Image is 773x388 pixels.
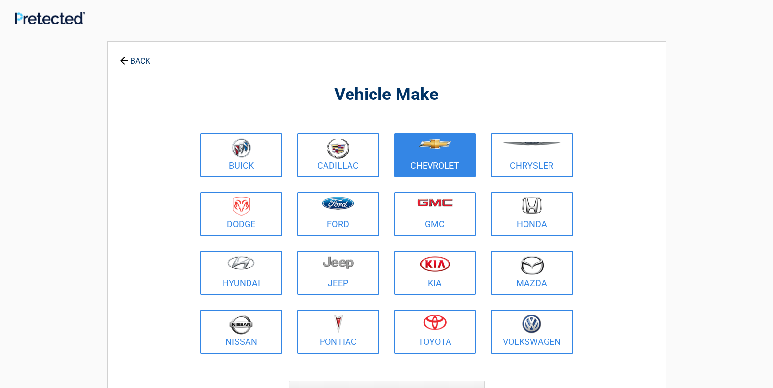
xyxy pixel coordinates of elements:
[520,256,544,275] img: mazda
[15,12,85,24] img: Main Logo
[522,197,542,214] img: honda
[420,256,450,272] img: kia
[322,197,354,210] img: ford
[522,315,541,334] img: volkswagen
[491,310,573,354] a: Volkswagen
[394,310,476,354] a: Toyota
[327,138,349,159] img: cadillac
[491,251,573,295] a: Mazda
[423,315,447,330] img: toyota
[491,192,573,236] a: Honda
[227,256,255,270] img: hyundai
[502,142,562,146] img: chrysler
[297,251,379,295] a: Jeep
[394,192,476,236] a: GMC
[297,192,379,236] a: Ford
[333,315,343,333] img: pontiac
[118,48,152,65] a: BACK
[232,138,251,158] img: buick
[323,256,354,269] img: jeep
[200,310,283,354] a: Nissan
[491,133,573,177] a: Chrysler
[394,133,476,177] a: Chevrolet
[417,198,453,207] img: gmc
[297,133,379,177] a: Cadillac
[394,251,476,295] a: Kia
[200,251,283,295] a: Hyundai
[200,133,283,177] a: Buick
[229,315,253,335] img: nissan
[419,139,451,149] img: chevrolet
[297,310,379,354] a: Pontiac
[233,197,250,216] img: dodge
[198,83,575,106] h2: Vehicle Make
[200,192,283,236] a: Dodge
